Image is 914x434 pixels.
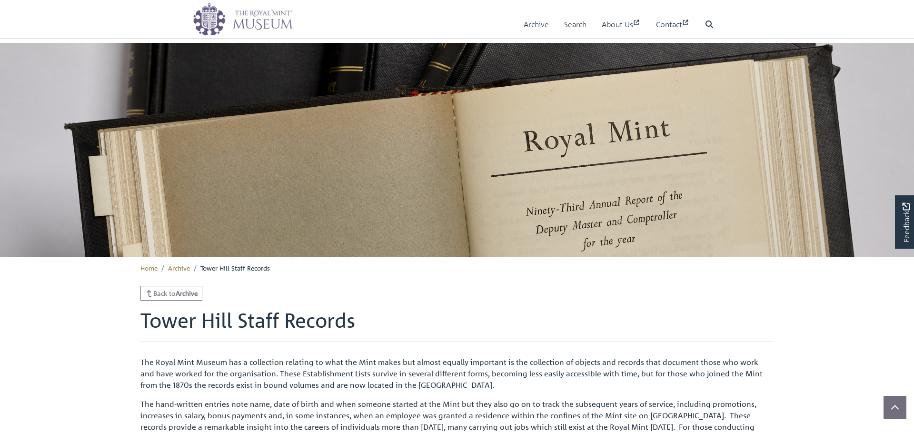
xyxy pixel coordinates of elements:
span: Tower Hill Staff Records [200,263,270,272]
a: Contact [656,11,690,38]
a: Home [140,263,158,272]
strong: Archive [176,289,198,297]
a: Archive [524,11,549,38]
p: The Royal Mint Museum has a collection relating to what the Mint makes but almost equally importa... [140,356,774,391]
a: Back toArchive [140,286,202,301]
span: Feedback [900,202,912,242]
button: Scroll to top [884,396,906,419]
a: About Us [602,11,641,38]
a: Archive [168,263,190,272]
img: logo_wide.png [193,2,293,36]
a: Would you like to provide feedback? [895,195,914,249]
h1: Tower Hill Staff Records [140,308,774,342]
a: Search [564,11,586,38]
